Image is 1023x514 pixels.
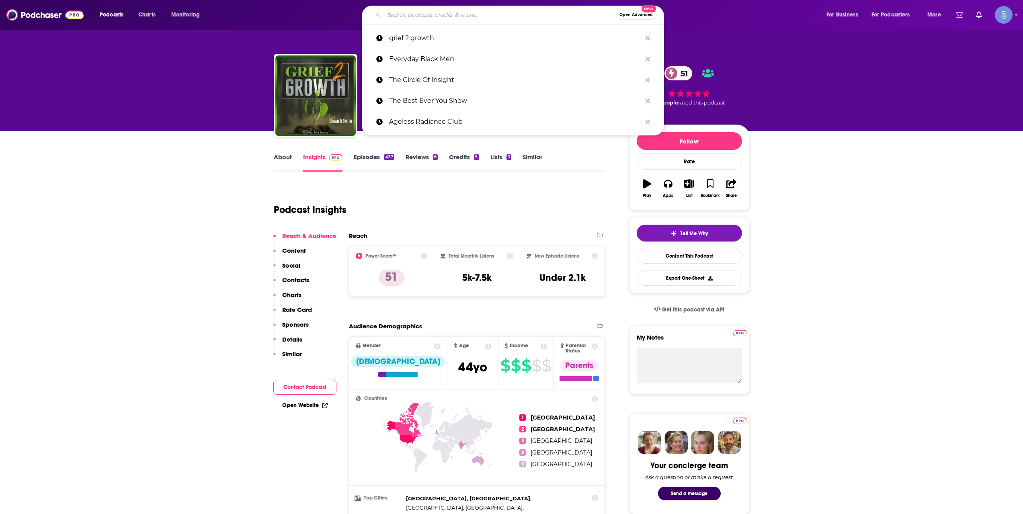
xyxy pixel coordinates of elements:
span: Parental Status [566,343,590,354]
span: 1 [519,414,526,421]
p: Details [282,336,302,343]
img: Barbara Profile [664,431,688,454]
span: 44 yo [458,359,487,375]
span: 4 [519,449,526,456]
h1: Podcast Insights [274,204,346,216]
a: 51 [664,66,692,80]
button: Apps [658,174,679,203]
button: Open AdvancedNew [616,10,656,20]
a: Charts [133,8,160,21]
h2: Power Score™ [365,253,397,259]
h2: New Episode Listens [535,253,579,259]
p: Rate Card [282,306,312,313]
button: Details [273,336,302,350]
button: open menu [922,8,951,21]
span: $ [542,359,551,372]
span: Income [510,343,528,348]
a: Ageless Radiance Club [362,111,664,132]
button: Contacts [273,276,309,291]
p: grief 2 growth [389,28,642,49]
button: Show profile menu [995,6,1013,24]
span: Podcasts [100,9,123,20]
a: Show notifications dropdown [973,8,985,22]
div: Apps [663,193,673,198]
span: rated this podcast [678,100,725,106]
div: Ask a question or make a request. [645,474,734,480]
span: Monitoring [171,9,200,20]
div: Search podcasts, credits, & more... [369,6,672,24]
button: Follow [637,132,742,150]
img: tell me why sparkle [670,230,677,237]
p: Contacts [282,276,309,284]
a: Lists3 [490,153,511,172]
span: $ [511,359,521,372]
a: Everyday Black Men [362,49,664,70]
span: Gender [363,343,381,348]
img: Podchaser Pro [733,418,747,424]
img: Jon Profile [718,431,741,454]
img: Jules Profile [691,431,714,454]
span: Charts [138,9,156,20]
button: Send a message [658,487,721,500]
span: 5 [519,461,526,467]
span: 2 [519,426,526,432]
span: 5 people [655,100,678,106]
span: More [927,9,941,20]
p: Similar [282,350,302,358]
div: 3 [506,154,511,160]
p: Content [282,247,306,254]
a: Credits5 [449,153,479,172]
h3: Under 2.1k [539,272,586,284]
button: open menu [166,8,210,21]
p: Social [282,262,300,269]
a: About [274,153,292,172]
a: Similar [523,153,542,172]
a: Get this podcast via API [648,300,731,319]
span: Open Advanced [619,13,653,17]
span: 51 [672,66,692,80]
a: InsightsPodchaser Pro [303,153,343,172]
a: Pro website [733,329,747,336]
div: Bookmark [701,193,720,198]
a: Show notifications dropdown [953,8,966,22]
h2: Total Monthly Listens [449,253,494,259]
button: Share [721,174,742,203]
button: Rate Card [273,306,312,321]
a: Episodes437 [354,153,394,172]
button: Charts [273,291,301,306]
h3: 5k-7.5k [462,272,492,284]
a: The Circle Of Insight [362,70,664,90]
div: List [686,193,693,198]
p: Ageless Radiance Club [389,111,642,132]
button: List [679,174,699,203]
span: $ [521,359,531,372]
span: , [406,503,524,512]
span: , [406,494,531,503]
p: Charts [282,291,301,299]
div: Share [726,193,737,198]
a: Pro website [733,416,747,424]
span: [GEOGRAPHIC_DATA] [531,414,595,421]
span: $ [532,359,541,372]
span: Get this podcast via API [662,306,724,313]
img: Grief 2 Growth [275,55,356,136]
span: New [642,5,656,12]
div: 437 [384,154,394,160]
div: Rate [637,153,742,170]
p: 51 [379,270,404,286]
div: 6 [433,154,438,160]
div: Play [643,193,651,198]
span: [GEOGRAPHIC_DATA], [GEOGRAPHIC_DATA] [406,504,523,511]
div: 5 [474,154,479,160]
div: Your concierge team [650,461,728,471]
span: [GEOGRAPHIC_DATA] [531,449,592,456]
p: Everyday Black Men [389,49,642,70]
img: Podchaser - Follow, Share and Rate Podcasts [6,7,84,23]
p: Reach & Audience [282,232,336,240]
span: Tell Me Why [680,230,708,237]
div: [DEMOGRAPHIC_DATA] [351,356,445,367]
img: Podchaser Pro [733,330,747,336]
span: Age [459,343,469,348]
span: [GEOGRAPHIC_DATA] [531,461,592,468]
